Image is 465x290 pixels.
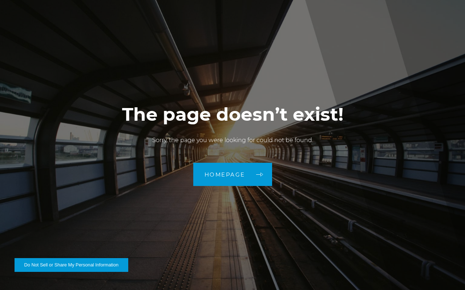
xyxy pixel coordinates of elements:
[15,258,128,272] button: Do Not Sell or Share My Personal Information
[122,136,343,145] p: Sorry, the page you were looking for could not be found.
[122,104,343,125] h1: The page doesn’t exist!
[429,255,465,290] iframe: Chat Widget
[193,163,272,186] a: Homepage arrow arrow
[205,172,245,177] span: Homepage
